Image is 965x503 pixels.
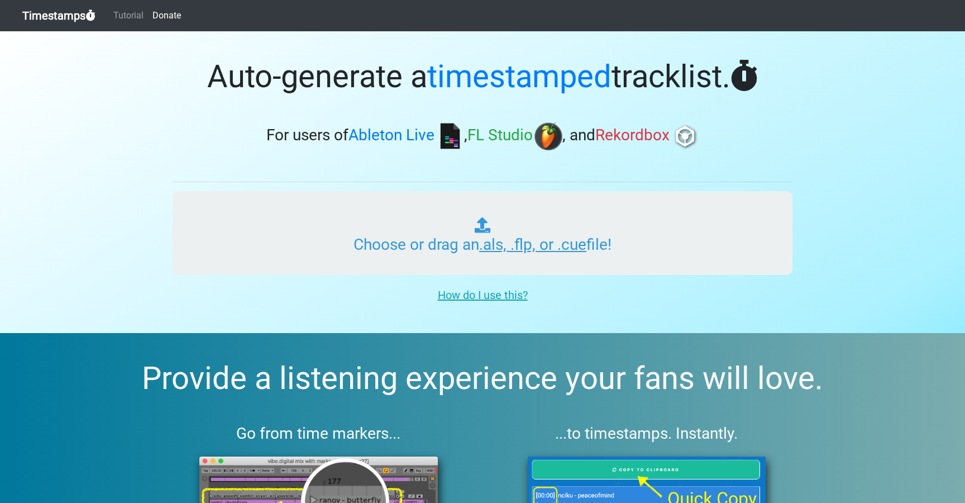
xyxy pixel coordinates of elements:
a: Tutorial [109,4,148,27]
h2: Provide a listening experience your fans will love. [27,360,938,397]
span: Rekordbox [595,126,670,145]
img: ableton.png [436,122,464,150]
h3: Go from time markers... [173,424,465,443]
img: rb.png [671,122,699,150]
img: fl.png [534,122,562,150]
h1: Auto-generate a tracklist. [173,58,792,96]
span: FL Studio [467,126,533,145]
a: Timestamps [22,4,95,27]
h3: For users of , , and [173,122,792,150]
span: Ableton Live [348,126,434,145]
span: timestamped [427,58,612,95]
u: How do I use this? [438,288,528,302]
a: Donate [148,4,185,27]
h3: ...to timestamps. Instantly. [501,424,793,443]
